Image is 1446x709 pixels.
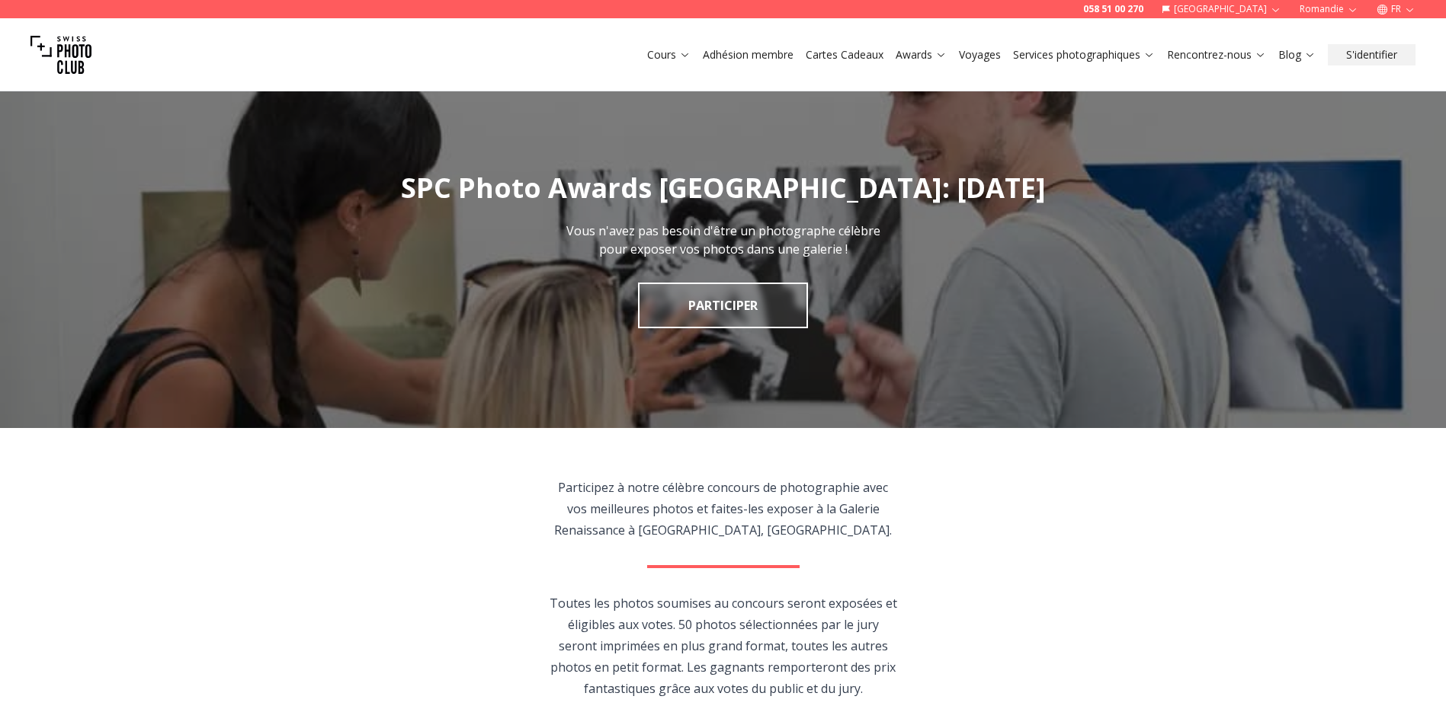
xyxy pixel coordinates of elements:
[1007,44,1161,65] button: Services photographiques
[549,592,897,699] p: Toutes les photos soumises au concours seront exposées et éligibles aux votes. 50 photos sélectio...
[549,477,897,541] p: Participez à notre célèbre concours de photographie avec vos meilleures photos et faites-les expo...
[1013,47,1155,62] a: Services photographiques
[953,44,1007,65] button: Voyages
[800,44,890,65] button: Cartes Cadeaux
[896,47,947,62] a: Awards
[890,44,953,65] button: Awards
[641,44,697,65] button: Cours
[806,47,883,62] a: Cartes Cadeaux
[638,283,808,328] a: PARTICIPER
[1328,44,1416,65] button: S'identifier
[1161,44,1272,65] button: Rencontrez-nous
[1167,47,1266,62] a: Rencontrez-nous
[1278,47,1316,62] a: Blog
[1272,44,1322,65] button: Blog
[1083,3,1143,15] a: 058 51 00 270
[697,44,800,65] button: Adhésion membre
[959,47,1001,62] a: Voyages
[703,47,794,62] a: Adhésion membre
[647,47,691,62] a: Cours
[553,222,894,258] p: Vous n'avez pas besoin d'être un photographe célèbre pour exposer vos photos dans une galerie !
[30,24,91,85] img: Swiss photo club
